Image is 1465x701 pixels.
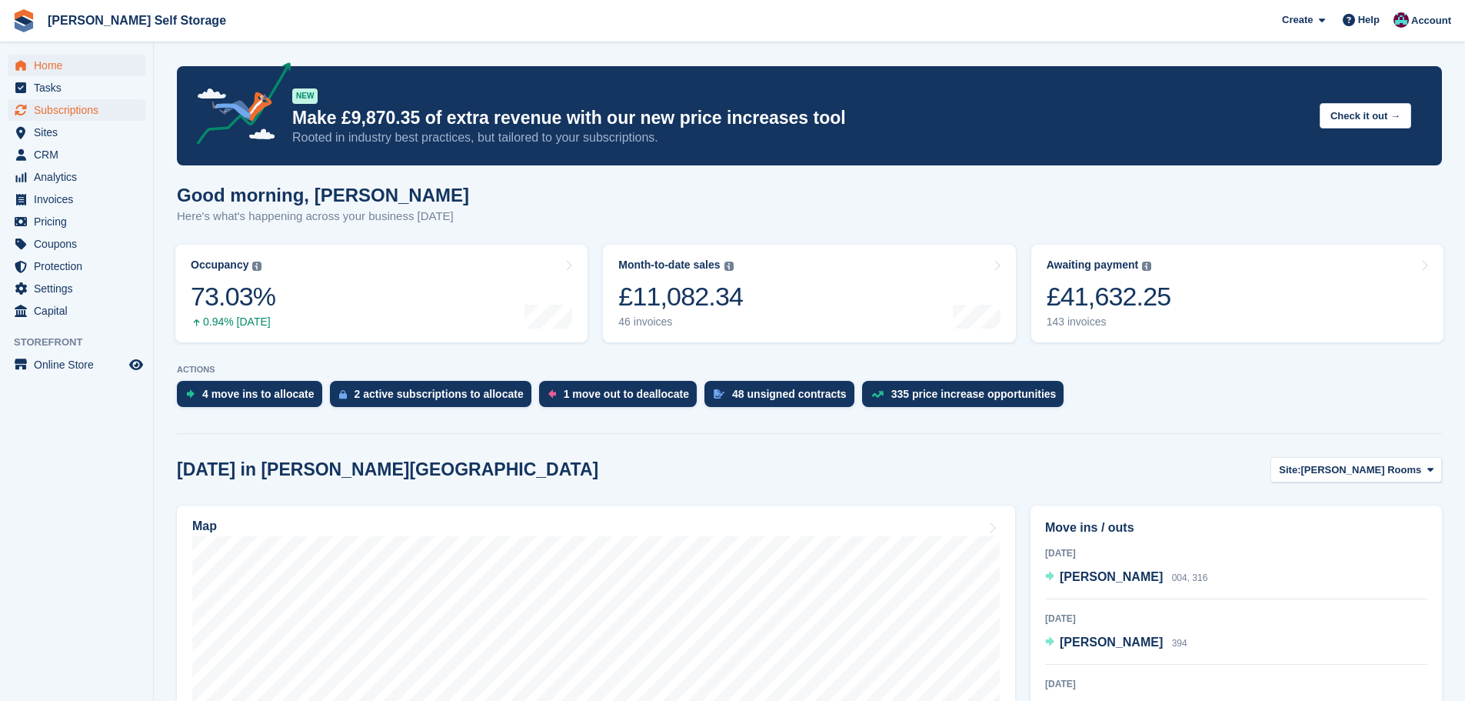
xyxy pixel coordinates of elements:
[292,88,318,104] div: NEW
[1045,568,1207,588] a: [PERSON_NAME] 004, 316
[34,278,126,299] span: Settings
[8,255,145,277] a: menu
[8,211,145,232] a: menu
[1320,103,1411,129] button: Check it out →
[1393,12,1409,28] img: Ben
[191,281,275,312] div: 73.03%
[1047,259,1139,272] div: Awaiting payment
[34,354,126,376] span: Online Store
[34,233,126,255] span: Coupons
[1172,572,1208,583] span: 004, 316
[862,381,1072,415] a: 335 price increase opportunities
[252,262,261,271] img: icon-info-grey-7440780725fd019a000dd9b08b2336e03edf1995a4989e88bcd33f0948082b44.svg
[34,189,126,210] span: Invoices
[177,381,330,415] a: 4 move ins to allocate
[732,388,847,400] div: 48 unsigned contracts
[1301,462,1422,478] span: [PERSON_NAME] Rooms
[8,122,145,143] a: menu
[202,388,315,400] div: 4 move ins to allocate
[704,381,862,415] a: 48 unsigned contracts
[8,300,145,322] a: menu
[14,335,153,350] span: Storefront
[1279,462,1300,478] span: Site:
[8,278,145,299] a: menu
[330,381,539,415] a: 2 active subscriptions to allocate
[34,211,126,232] span: Pricing
[34,166,126,188] span: Analytics
[1045,677,1427,691] div: [DATE]
[1047,315,1171,329] div: 143 invoices
[355,388,524,400] div: 2 active subscriptions to allocate
[891,388,1057,400] div: 335 price increase opportunities
[177,365,1442,375] p: ACTIONS
[184,62,291,150] img: price-adjustments-announcement-icon-8257ccfd72463d97f412b2fc003d46551f7dbcb40ab6d574587a9cd5c0d94...
[34,99,126,121] span: Subscriptions
[603,245,1015,342] a: Month-to-date sales £11,082.34 46 invoices
[1142,262,1151,271] img: icon-info-grey-7440780725fd019a000dd9b08b2336e03edf1995a4989e88bcd33f0948082b44.svg
[1047,281,1171,312] div: £41,632.25
[8,189,145,210] a: menu
[34,55,126,76] span: Home
[34,300,126,322] span: Capital
[1045,612,1427,626] div: [DATE]
[177,208,469,225] p: Here's what's happening across your business [DATE]
[1031,245,1443,342] a: Awaiting payment £41,632.25 143 invoices
[42,8,232,33] a: [PERSON_NAME] Self Storage
[618,259,720,272] div: Month-to-date sales
[1045,519,1427,537] h2: Move ins / outs
[292,107,1307,129] p: Make £9,870.35 of extra revenue with our new price increases tool
[8,55,145,76] a: menu
[871,391,884,398] img: price_increase_opportunities-93ffe204e8149a01c8c9dc8f82e8f89637d9d84a8eef4429ea346261dce0b2c0.svg
[34,77,126,98] span: Tasks
[8,144,145,165] a: menu
[177,459,598,480] h2: [DATE] in [PERSON_NAME][GEOGRAPHIC_DATA]
[191,259,248,272] div: Occupancy
[714,389,724,399] img: contract_signature_icon-13c848040528278c33f63329250d36e43548de30e8caae1d1a13099fd9432cc5.svg
[127,356,145,374] a: Preview store
[1060,570,1163,583] span: [PERSON_NAME]
[564,388,689,400] div: 1 move out to deallocate
[192,519,217,533] h2: Map
[1411,13,1451,28] span: Account
[186,389,195,399] img: move_ins_to_allocate_icon-fdf77a2bb77ea45bf5b3d319d69a93e2d87916cf1d5bf7949dd705db3b84f3ca.svg
[292,129,1307,146] p: Rooted in industry best practices, but tailored to your subscriptions.
[177,185,469,205] h1: Good morning, [PERSON_NAME]
[175,245,588,342] a: Occupancy 73.03% 0.94% [DATE]
[1282,12,1313,28] span: Create
[618,315,743,329] div: 46 invoices
[8,99,145,121] a: menu
[1045,633,1187,653] a: [PERSON_NAME] 394
[8,233,145,255] a: menu
[618,281,743,312] div: £11,082.34
[34,144,126,165] span: CRM
[539,381,704,415] a: 1 move out to deallocate
[1270,457,1442,482] button: Site: [PERSON_NAME] Rooms
[8,77,145,98] a: menu
[191,315,275,329] div: 0.94% [DATE]
[34,122,126,143] span: Sites
[34,255,126,277] span: Protection
[12,9,35,32] img: stora-icon-8386f47178a22dfd0bd8f6a31ec36ba5ce8667c1dd55bd0f319d3a0aa187defe.svg
[548,389,556,399] img: move_outs_to_deallocate_icon-f764333ba52eb49d3ac5e1228854f67142a1ed5810a6f6cc68b1a99e826820c5.svg
[339,389,347,399] img: active_subscription_to_allocate_icon-d502201f5373d7db506a760aba3b589e785aa758c864c3986d89f69b8ff3...
[1358,12,1380,28] span: Help
[1172,638,1187,649] span: 394
[1045,546,1427,560] div: [DATE]
[8,166,145,188] a: menu
[1060,636,1163,649] span: [PERSON_NAME]
[8,354,145,376] a: menu
[724,262,734,271] img: icon-info-grey-7440780725fd019a000dd9b08b2336e03edf1995a4989e88bcd33f0948082b44.svg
